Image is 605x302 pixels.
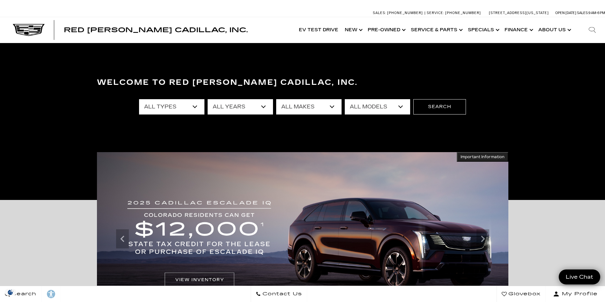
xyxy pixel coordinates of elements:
[373,11,424,15] a: Sales: [PHONE_NUMBER]
[10,290,36,298] span: Search
[535,17,573,43] a: About Us
[563,273,596,281] span: Live Chat
[555,11,576,15] span: Open [DATE]
[373,11,386,15] span: Sales:
[476,229,489,248] div: Next
[507,290,541,298] span: Glovebox
[97,76,508,89] h3: Welcome to Red [PERSON_NAME] Cadillac, Inc.
[208,99,273,114] select: Filter by year
[408,17,465,43] a: Service & Parts
[345,99,410,114] select: Filter by model
[445,11,481,15] span: [PHONE_NUMBER]
[489,11,549,15] a: [STREET_ADDRESS][US_STATE]
[559,269,600,284] a: Live Chat
[559,290,598,298] span: My Profile
[461,154,505,159] span: Important Information
[296,17,342,43] a: EV Test Drive
[457,152,508,162] button: Important Information
[13,24,45,36] img: Cadillac Dark Logo with Cadillac White Text
[497,286,546,302] a: Glovebox
[3,289,18,296] img: Opt-Out Icon
[465,17,501,43] a: Specials
[588,11,605,15] span: 9 AM-6 PM
[251,286,307,302] a: Contact Us
[546,286,605,302] button: Open user profile menu
[64,27,248,33] a: Red [PERSON_NAME] Cadillac, Inc.
[424,11,483,15] a: Service: [PHONE_NUMBER]
[3,289,18,296] section: Click to Open Cookie Consent Modal
[64,26,248,34] span: Red [PERSON_NAME] Cadillac, Inc.
[342,17,365,43] a: New
[116,229,129,248] div: Previous
[276,99,342,114] select: Filter by make
[577,11,588,15] span: Sales:
[365,17,408,43] a: Pre-Owned
[413,99,466,114] button: Search
[261,290,302,298] span: Contact Us
[427,11,444,15] span: Service:
[139,99,204,114] select: Filter by type
[501,17,535,43] a: Finance
[387,11,423,15] span: [PHONE_NUMBER]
